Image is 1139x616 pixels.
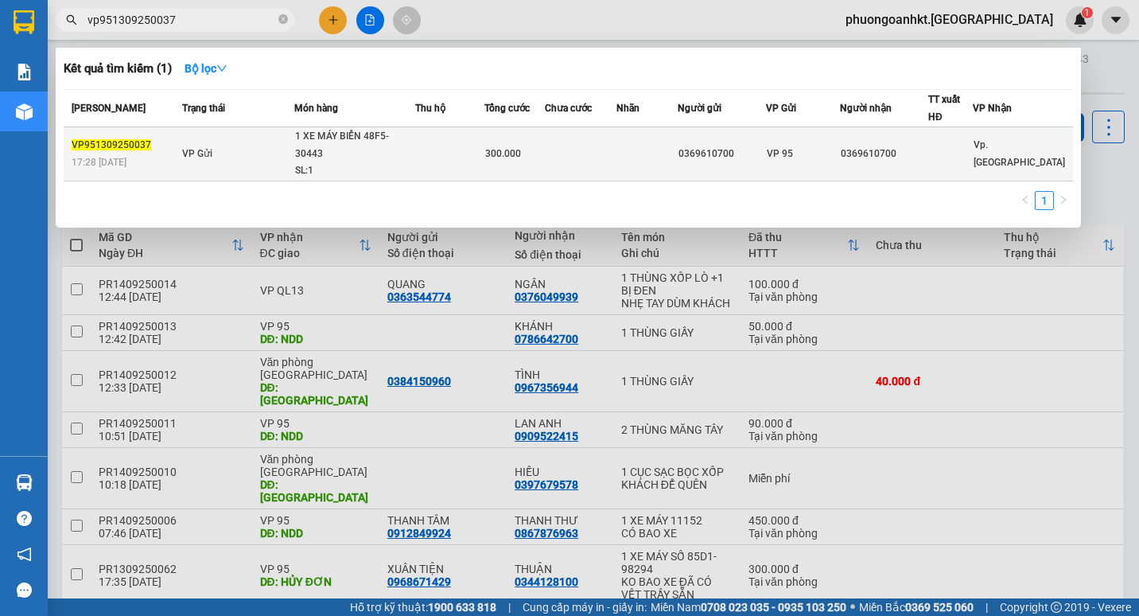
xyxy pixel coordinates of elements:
span: Người gửi [678,103,721,114]
span: Chưa cước [545,103,592,114]
span: search [66,14,77,25]
button: left [1016,191,1035,210]
span: question-circle [17,511,32,526]
span: close-circle [278,14,288,24]
span: down [216,63,227,74]
span: close-circle [278,13,288,28]
span: Tổng cước [484,103,530,114]
span: VP951309250037 [72,139,151,150]
img: logo-vxr [14,10,34,34]
span: 300.000 [485,148,521,159]
h3: Kết quả tìm kiếm ( 1 ) [64,60,172,77]
span: VP Nhận [973,103,1012,114]
span: left [1020,195,1030,205]
span: VP 95 [767,148,793,159]
li: 1 [1035,191,1054,210]
strong: Bộ lọc [185,62,227,75]
span: Trạng thái [182,103,225,114]
a: 1 [1036,192,1053,209]
span: 17:28 [DATE] [72,157,126,168]
div: 0369610700 [841,146,927,162]
img: warehouse-icon [16,474,33,491]
button: right [1054,191,1073,210]
li: Previous Page [1016,191,1035,210]
div: 1 XE MÁY BIỂN 48F5-30443 [295,128,414,162]
span: [PERSON_NAME] [72,103,146,114]
span: TT xuất HĐ [928,94,960,123]
div: SL: 1 [295,162,414,180]
button: Bộ lọcdown [172,56,240,81]
div: 0369610700 [678,146,765,162]
img: solution-icon [16,64,33,80]
span: notification [17,547,32,562]
span: Thu hộ [415,103,445,114]
span: message [17,583,32,598]
span: right [1059,195,1068,205]
span: VP Gửi [182,148,212,159]
span: Người nhận [840,103,892,114]
li: Next Page [1054,191,1073,210]
span: VP Gửi [766,103,796,114]
span: Nhãn [616,103,639,114]
span: Vp. [GEOGRAPHIC_DATA] [974,139,1065,168]
img: warehouse-icon [16,103,33,120]
span: Món hàng [294,103,338,114]
input: Tìm tên, số ĐT hoặc mã đơn [87,11,275,29]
